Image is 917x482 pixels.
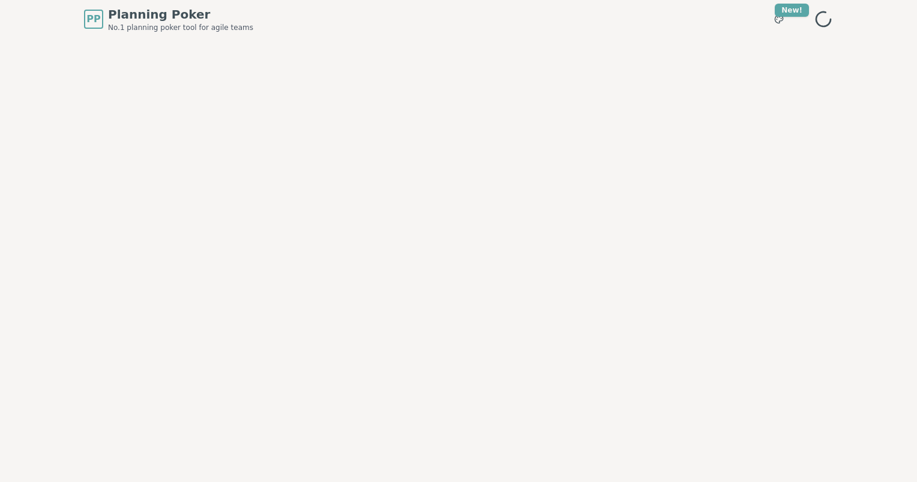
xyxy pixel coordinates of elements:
span: No.1 planning poker tool for agile teams [108,23,253,32]
div: New! [775,4,809,17]
a: PPPlanning PokerNo.1 planning poker tool for agile teams [84,6,253,32]
span: Planning Poker [108,6,253,23]
button: New! [768,8,790,30]
span: PP [86,12,100,26]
